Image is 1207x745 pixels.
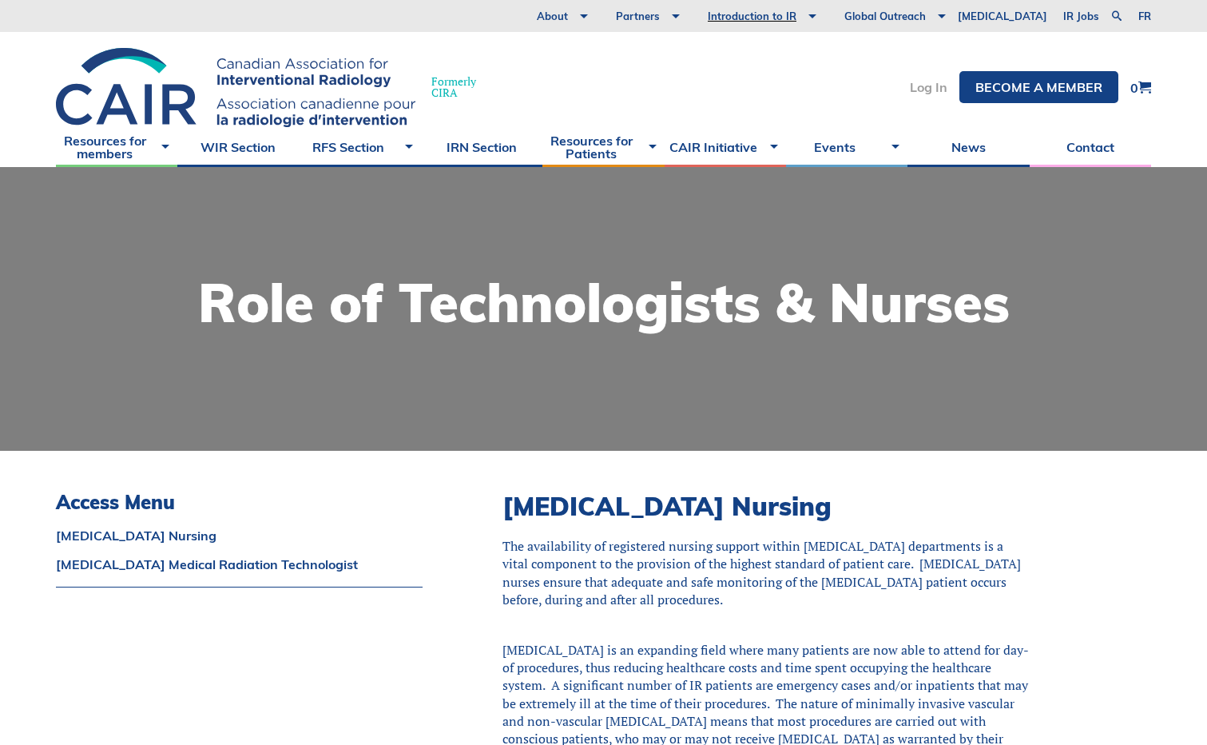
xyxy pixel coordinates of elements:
[959,71,1118,103] a: Become a member
[431,76,476,98] span: Formerly CIRA
[786,127,907,167] a: Events
[910,81,947,94] a: Log In
[502,491,1031,521] h2: [MEDICAL_DATA] Nursing
[1130,81,1151,94] a: 0
[177,127,299,167] a: WIR Section
[542,127,664,167] a: Resources for Patients
[502,537,1031,609] div: The availability of registered nursing support within [MEDICAL_DATA] departments is a vital compo...
[300,127,421,167] a: RFS Section
[56,529,423,542] a: [MEDICAL_DATA] Nursing
[907,127,1029,167] a: News
[56,48,492,127] a: FormerlyCIRA
[1030,127,1151,167] a: Contact
[198,276,1010,329] h1: Role of Technologists & Nurses
[421,127,542,167] a: IRN Section
[665,127,786,167] a: CAIR Initiative
[1138,11,1151,22] a: fr
[56,48,415,127] img: CIRA
[56,558,423,571] a: [MEDICAL_DATA] Medical Radiation Technologist
[56,127,177,167] a: Resources for members
[56,491,423,514] h3: Access Menu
